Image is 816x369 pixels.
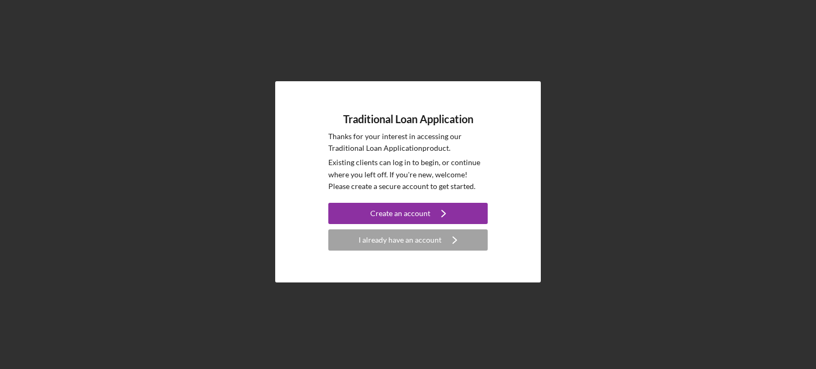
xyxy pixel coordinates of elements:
button: I already have an account [328,229,488,251]
h4: Traditional Loan Application [343,113,473,125]
div: I already have an account [359,229,441,251]
p: Existing clients can log in to begin, or continue where you left off. If you're new, welcome! Ple... [328,157,488,192]
a: Create an account [328,203,488,227]
div: Create an account [370,203,430,224]
p: Thanks for your interest in accessing our Traditional Loan Application product. [328,131,488,155]
button: Create an account [328,203,488,224]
